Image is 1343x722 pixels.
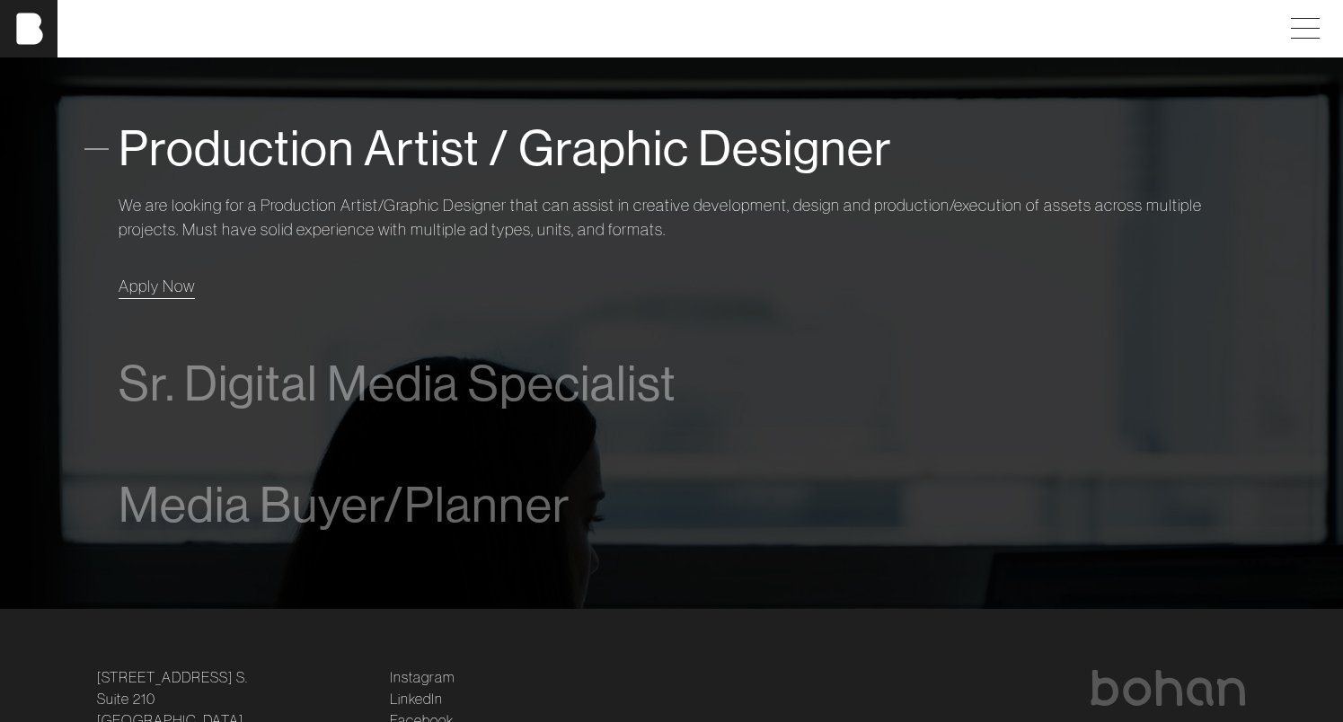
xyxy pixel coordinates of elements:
a: Apply Now [119,274,195,298]
span: Media Buyer/Planner [119,478,570,533]
a: LinkedIn [390,688,443,709]
span: Sr. Digital Media Specialist [119,357,676,411]
p: We are looking for a Production Artist/Graphic Designer that can assist in creative development, ... [119,193,1225,242]
span: Production Artist / Graphic Designer [119,121,892,176]
img: bohan logo [1089,670,1247,706]
a: Instagram [390,666,455,688]
span: Apply Now [119,276,195,296]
